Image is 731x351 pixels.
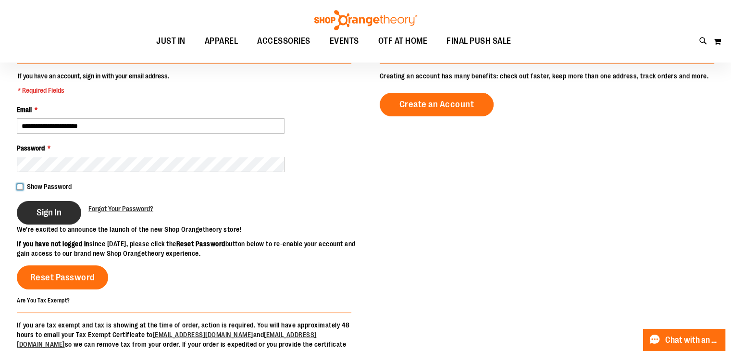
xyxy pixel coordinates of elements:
[17,240,89,248] strong: If you have not logged in
[205,30,238,52] span: APPAREL
[665,336,719,345] span: Chat with an Expert
[147,30,195,52] a: JUST IN
[176,240,225,248] strong: Reset Password
[18,86,169,95] span: * Required Fields
[17,239,366,258] p: since [DATE], please click the button below to re-enable your account and gain access to our bran...
[37,207,62,218] span: Sign In
[156,30,186,52] span: JUST IN
[399,99,474,110] span: Create an Account
[153,331,253,338] a: [EMAIL_ADDRESS][DOMAIN_NAME]
[17,106,32,113] span: Email
[30,272,95,283] span: Reset Password
[369,30,437,52] a: OTF AT HOME
[17,225,366,234] p: We’re excited to announce the launch of the new Shop Orangetheory store!
[257,30,310,52] span: ACCESSORIES
[17,201,81,225] button: Sign In
[320,30,369,52] a: EVENTS
[17,71,170,95] legend: If you have an account, sign in with your email address.
[17,144,45,152] span: Password
[643,329,726,351] button: Chat with an Expert
[313,10,419,30] img: Shop Orangetheory
[17,297,70,304] strong: Are You Tax Exempt?
[88,205,153,213] span: Forgot Your Password?
[380,71,714,81] p: Creating an account has many benefits: check out faster, keep more than one address, track orders...
[437,30,521,52] a: FINAL PUSH SALE
[330,30,359,52] span: EVENTS
[17,265,108,289] a: Reset Password
[380,93,494,116] a: Create an Account
[17,331,317,348] a: [EMAIL_ADDRESS][DOMAIN_NAME]
[378,30,428,52] span: OTF AT HOME
[27,183,72,190] span: Show Password
[195,30,248,52] a: APPAREL
[248,30,320,52] a: ACCESSORIES
[446,30,511,52] span: FINAL PUSH SALE
[88,204,153,213] a: Forgot Your Password?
